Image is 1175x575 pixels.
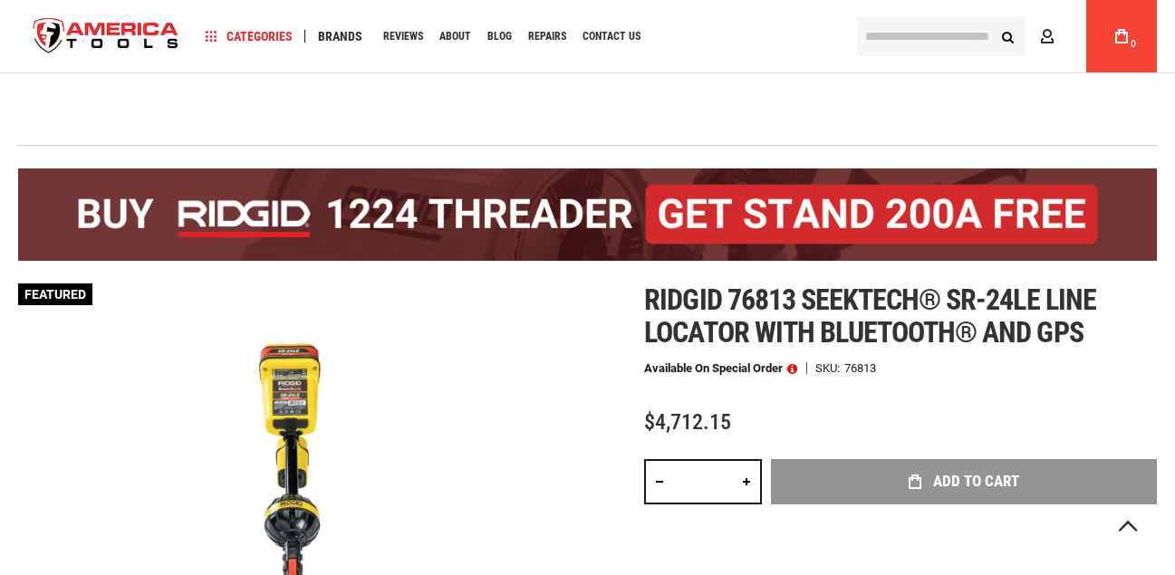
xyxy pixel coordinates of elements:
span: About [439,31,471,42]
button: Search [990,19,1025,53]
span: Contact Us [583,31,640,42]
img: America Tools [18,3,194,71]
a: Contact Us [574,24,649,49]
span: Blog [487,31,512,42]
img: BOGO: Buy the RIDGID® 1224 Threader (26092), get the 92467 200A Stand FREE! [18,168,1157,261]
a: About [431,24,479,49]
strong: SKU [815,362,844,374]
a: Categories [197,24,301,49]
div: 76813 [844,362,876,374]
a: store logo [18,3,194,71]
a: Repairs [520,24,574,49]
span: $4,712.15 [644,409,731,435]
a: Blog [479,24,520,49]
span: Ridgid 76813 seektech® sr-24le line locator with bluetooth® and gps [644,283,1095,350]
a: Reviews [375,24,431,49]
a: Brands [310,24,371,49]
p: Available on Special Order [644,362,797,375]
span: Repairs [528,31,566,42]
span: Brands [318,30,362,43]
span: 0 [1131,39,1136,49]
span: Reviews [383,31,423,42]
span: Categories [206,30,293,43]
